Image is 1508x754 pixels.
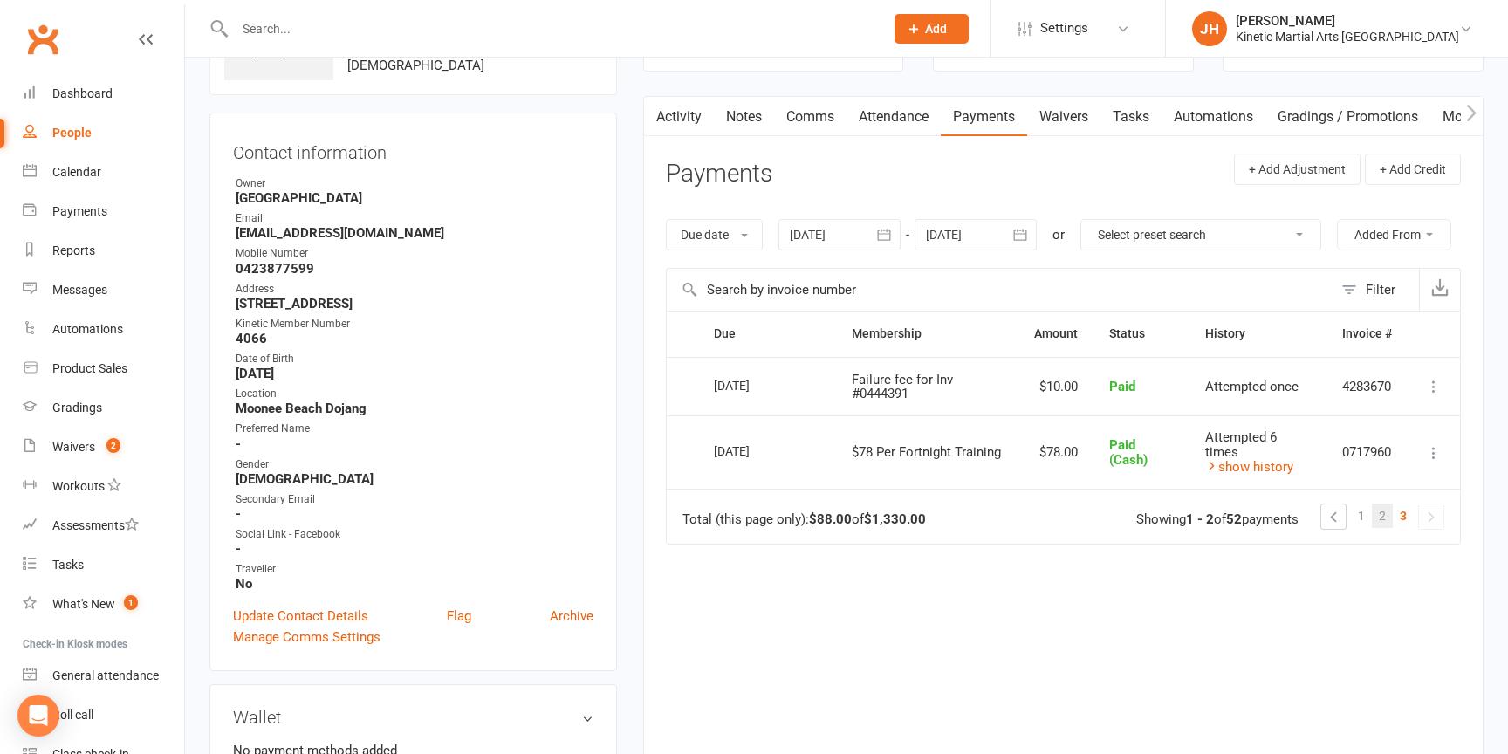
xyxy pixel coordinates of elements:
[925,22,947,36] span: Add
[1040,9,1088,48] span: Settings
[1027,97,1100,137] a: Waivers
[23,656,184,696] a: General attendance kiosk mode
[847,97,941,137] a: Attendance
[233,708,593,727] h3: Wallet
[230,17,872,41] input: Search...
[895,14,969,44] button: Add
[1205,379,1299,394] span: Attempted once
[550,606,593,627] a: Archive
[236,366,593,381] strong: [DATE]
[698,312,836,356] th: Due
[1052,224,1065,245] div: or
[836,312,1018,356] th: Membership
[23,506,184,545] a: Assessments
[236,506,593,522] strong: -
[1333,269,1419,311] button: Filter
[236,175,593,192] div: Owner
[23,545,184,585] a: Tasks
[1109,379,1135,394] span: Paid
[1093,312,1189,356] th: Status
[52,165,101,179] div: Calendar
[23,231,184,271] a: Reports
[347,58,484,73] span: [DEMOGRAPHIC_DATA]
[1234,154,1361,185] button: + Add Adjustment
[447,606,471,627] a: Flag
[1018,357,1093,416] td: $10.00
[21,17,65,61] a: Clubworx
[174,101,188,115] img: tab_keywords_by_traffic_grey.svg
[28,28,42,42] img: logo_orange.svg
[644,97,714,137] a: Activity
[23,192,184,231] a: Payments
[1136,512,1299,527] div: Showing of payments
[236,491,593,508] div: Secondary Email
[1379,504,1386,528] span: 2
[236,281,593,298] div: Address
[1236,29,1459,45] div: Kinetic Martial Arts [GEOGRAPHIC_DATA]
[233,606,368,627] a: Update Contact Details
[852,372,953,402] span: Failure fee for Inv #0444391
[23,113,184,153] a: People
[714,437,794,464] div: [DATE]
[52,479,105,493] div: Workouts
[236,576,593,592] strong: No
[45,45,192,59] div: Domain: [DOMAIN_NAME]
[23,428,184,467] a: Waivers 2
[28,45,42,59] img: website_grey.svg
[193,103,294,114] div: Keywords by Traffic
[66,103,156,114] div: Domain Overview
[23,74,184,113] a: Dashboard
[47,101,61,115] img: tab_domain_overview_orange.svg
[236,386,593,402] div: Location
[236,210,593,227] div: Email
[236,316,593,332] div: Kinetic Member Number
[52,708,93,722] div: Roll call
[1365,154,1461,185] button: + Add Credit
[106,438,120,453] span: 2
[52,204,107,218] div: Payments
[714,97,774,137] a: Notes
[1372,504,1393,528] a: 2
[52,283,107,297] div: Messages
[714,372,794,399] div: [DATE]
[809,511,852,527] strong: $88.00
[1393,504,1414,528] a: 3
[236,331,593,346] strong: 4066
[23,349,184,388] a: Product Sales
[774,97,847,137] a: Comms
[864,511,926,527] strong: $1,330.00
[1162,97,1265,137] a: Automations
[236,245,593,262] div: Mobile Number
[1236,13,1459,29] div: [PERSON_NAME]
[23,310,184,349] a: Automations
[1400,504,1407,528] span: 3
[682,512,926,527] div: Total (this page only): of
[941,97,1027,137] a: Payments
[52,401,102,415] div: Gradings
[236,401,593,416] strong: Moonee Beach Dojang
[52,597,115,611] div: What's New
[236,526,593,543] div: Social Link - Facebook
[23,585,184,624] a: What's New1
[236,351,593,367] div: Date of Birth
[52,518,139,532] div: Assessments
[236,561,593,578] div: Traveller
[1326,415,1408,489] td: 0717960
[1100,97,1162,137] a: Tasks
[23,153,184,192] a: Calendar
[1186,511,1214,527] strong: 1 - 2
[667,269,1333,311] input: Search by invoice number
[23,467,184,506] a: Workouts
[1265,97,1430,137] a: Gradings / Promotions
[1226,511,1242,527] strong: 52
[852,444,1001,460] span: $78 Per Fortnight Training
[236,421,593,437] div: Preferred Name
[52,668,159,682] div: General attendance
[1205,429,1277,460] span: Attempted 6 times
[23,696,184,735] a: Roll call
[17,695,59,737] div: Open Intercom Messenger
[233,136,593,162] h3: Contact information
[1337,219,1451,250] button: Added From
[52,361,127,375] div: Product Sales
[236,296,593,312] strong: [STREET_ADDRESS]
